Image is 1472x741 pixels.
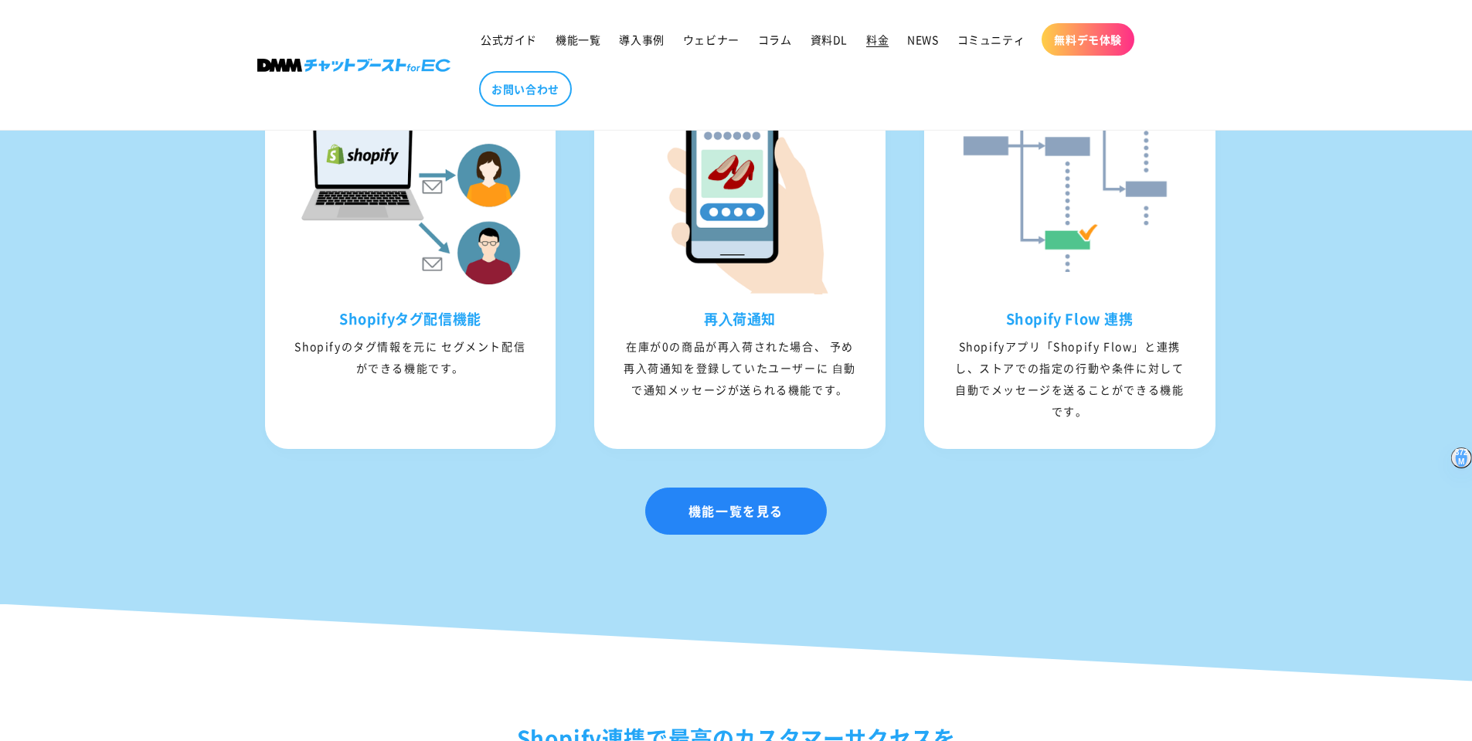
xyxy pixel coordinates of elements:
a: 資料DL [801,23,857,56]
h3: 再⼊荷通知 [598,310,882,328]
span: 料金 [866,32,889,46]
a: お問い合わせ [479,71,572,107]
span: コラム [758,32,792,46]
span: NEWS [907,32,938,46]
h3: Shopify Flow 連携 [928,310,1212,328]
span: 資料DL [811,32,848,46]
a: 料金 [857,23,898,56]
span: 導入事例 [619,32,664,46]
img: Shopify Flow 連携 [951,57,1188,294]
a: 機能一覧を見る [645,488,827,535]
div: Shopifyのタグ情報を元に セグメント配信ができる機能です。 [269,335,552,379]
a: コミュニティ [948,23,1035,56]
span: 無料デモ体験 [1054,32,1122,46]
a: 無料デモ体験 [1042,23,1134,56]
img: 再⼊荷通知 [621,57,858,294]
span: 機能一覧 [556,32,600,46]
a: 導入事例 [610,23,673,56]
a: NEWS [898,23,947,56]
a: ウェビナー [674,23,749,56]
span: コミュニティ [957,32,1025,46]
img: Shopifyタグ配信機能 [292,57,529,294]
a: コラム [749,23,801,56]
span: ウェビナー [683,32,739,46]
a: 機能一覧 [546,23,610,56]
span: 公式ガイド [481,32,537,46]
a: 公式ガイド [471,23,546,56]
div: Shopifyアプリ「Shopify Flow」と連携し、ストアでの指定の行動や条件に対して自動でメッセージを送ることができる機能です。 [928,335,1212,422]
span: お問い合わせ [491,82,559,96]
img: 株式会社DMM Boost [257,59,450,72]
h3: Shopifyタグ配信機能 [269,310,552,328]
div: 在庫が0の商品が再⼊荷された場合、 予め再⼊荷通知を登録していたユーザーに ⾃動で通知メッセージが送られる機能です。 [598,335,882,400]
